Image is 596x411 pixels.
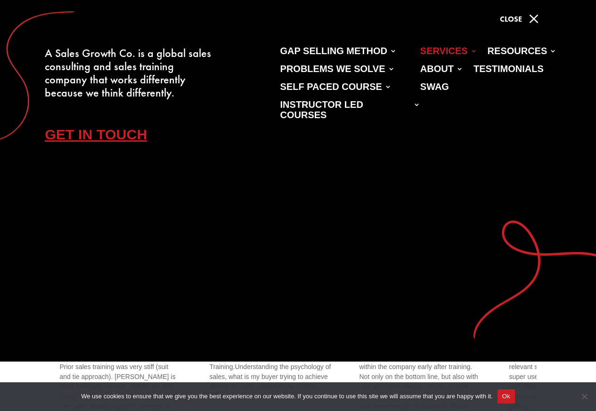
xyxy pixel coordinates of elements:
span: We use cookies to ensure that we give you the best experience on our website. If you continue to ... [81,392,492,401]
a: Gap Selling Method [280,46,397,60]
a: Problems We Solve [280,64,395,78]
a: Testimonials [474,64,544,78]
div: A Sales Growth Co. is a global sales consulting and sales training company that works differently... [45,47,216,99]
span: M [524,9,543,28]
a: Resources [488,46,557,60]
a: Instructor Led Courses [280,99,420,124]
a: Get In Touch [45,118,162,151]
span: Understanding the psychology of sales, what is my buyer trying to achieve during the sales, and w... [210,363,331,400]
p: Mind-Opening Sales Strategy Training. [210,352,331,408]
button: Ok [498,389,515,403]
span: Close [500,14,522,24]
a: Self Paced Course [280,81,392,96]
span: No [580,392,589,401]
a: Swag [420,81,449,96]
a: Services [420,46,477,60]
a: About [420,64,463,78]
